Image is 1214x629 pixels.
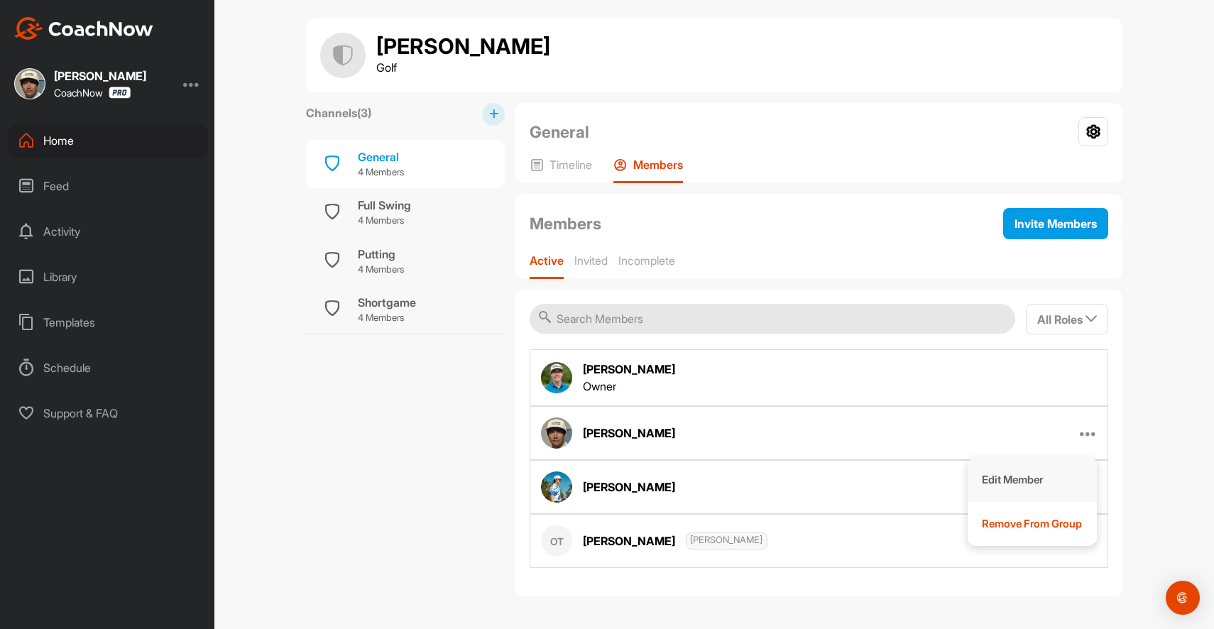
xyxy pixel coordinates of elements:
[1166,581,1200,615] div: Open Intercom Messenger
[982,516,1082,531] p: Remove From Group
[633,158,683,172] p: Members
[583,361,675,378] div: [PERSON_NAME]
[1037,312,1097,327] span: All Roles
[109,87,131,99] img: CoachNow Pro
[8,305,208,340] div: Templates
[583,478,675,496] div: [PERSON_NAME]
[358,197,411,214] div: Full Swing
[1003,208,1108,239] button: Invite Members
[530,120,589,144] h2: General
[583,378,675,395] div: Owner
[358,214,411,228] p: 4 Members
[583,425,675,442] div: [PERSON_NAME]
[541,362,572,393] img: member
[358,148,404,165] div: General
[1015,217,1097,231] span: Invite Members
[358,311,416,325] p: 4 Members
[8,123,208,158] div: Home
[358,294,416,311] div: Shortgame
[8,214,208,249] div: Activity
[376,35,550,59] h1: [PERSON_NAME]
[8,350,208,385] div: Schedule
[541,525,572,557] div: OT
[530,304,1015,334] input: Search Members
[320,33,366,78] img: group
[982,472,1043,487] p: Edit Member
[549,158,592,172] p: Timeline
[306,104,371,121] label: Channels ( 3 )
[358,246,404,263] div: Putting
[1026,304,1108,334] button: All Roles
[530,212,601,236] h2: Members
[358,165,404,180] p: 4 Members
[968,457,1098,502] button: Edit Member
[541,471,572,503] img: member
[583,532,767,549] div: [PERSON_NAME]
[54,70,146,82] div: [PERSON_NAME]
[8,168,208,204] div: Feed
[968,502,1098,547] button: Remove From Group
[574,253,608,268] p: Invited
[541,417,572,449] img: member
[14,68,45,99] img: square_3afb5cdd0af377cb924fcab7a3847f24.jpg
[618,253,675,268] p: Incomplete
[358,263,404,277] p: 4 Members
[686,532,767,549] span: [PERSON_NAME]
[54,87,131,99] div: CoachNow
[376,59,550,76] p: Golf
[8,395,208,431] div: Support & FAQ
[14,17,153,40] img: CoachNow
[8,259,208,295] div: Library
[530,253,564,268] p: Active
